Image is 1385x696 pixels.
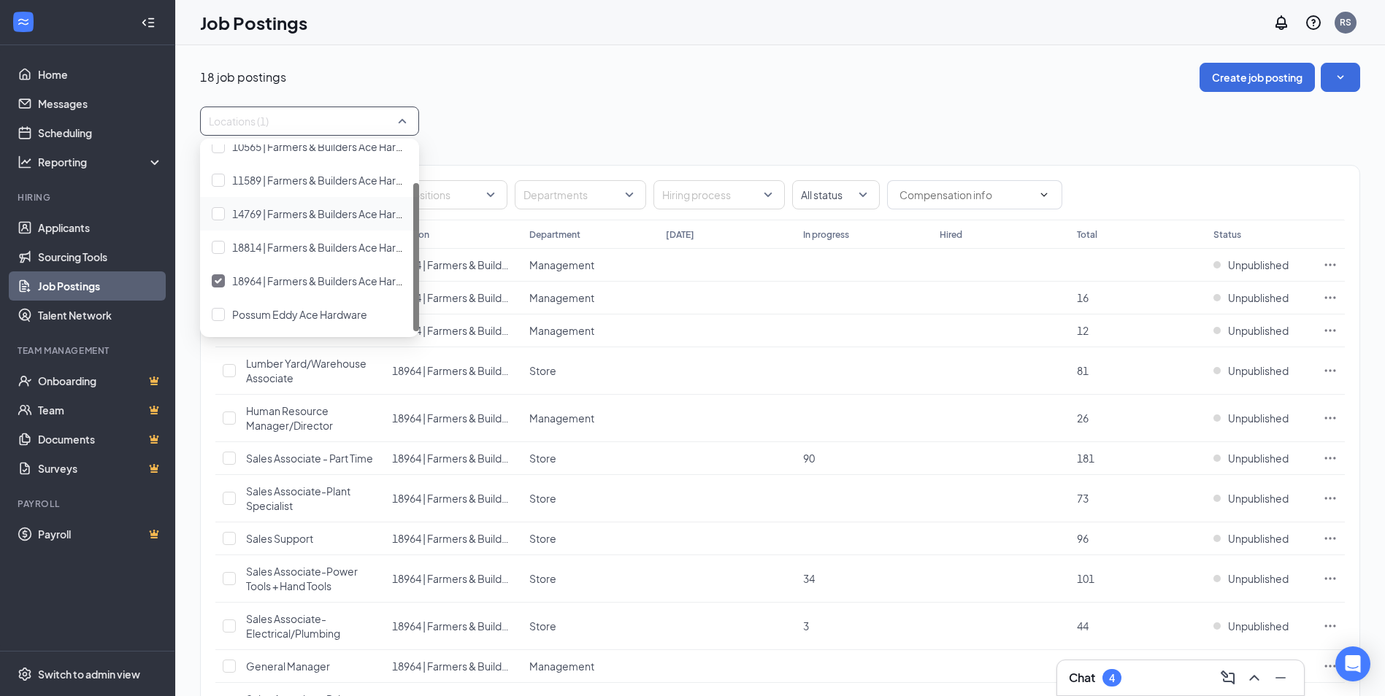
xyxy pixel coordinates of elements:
svg: SmallChevronDown [1333,70,1348,85]
td: 18964 | Farmers & Builders Ace Hardware [385,650,522,683]
svg: Settings [18,667,32,681]
a: Messages [38,89,163,118]
svg: Ellipses [1323,363,1338,378]
span: Unpublished [1228,659,1289,673]
span: 26 [1077,411,1089,425]
span: Sales Associate - Part Time [246,452,373,465]
span: Lumber Yard/Warehouse Associate [246,357,367,384]
span: Unpublished [1228,290,1289,305]
svg: Ellipses [1323,258,1338,272]
input: Compensation info [899,187,1032,203]
td: Management [522,650,659,683]
span: 18964 | Farmers & Builders Ace Hardware [392,572,586,585]
span: 18964 | Farmers & Builders Ace Hardware [392,452,586,465]
div: Reporting [38,155,164,169]
h3: Chat [1069,670,1095,686]
button: Minimize [1269,666,1292,689]
span: Management [529,324,594,337]
span: 181 [1077,452,1094,465]
span: Possum Eddy Ace Hardware [232,308,367,321]
span: 16 [1077,291,1089,304]
span: Unpublished [1228,363,1289,378]
th: Total [1070,220,1207,249]
div: 14769 | Farmers & Builders Ace Hardware [200,197,419,231]
svg: Ellipses [1323,571,1338,586]
span: Unpublished [1228,571,1289,586]
td: Store [522,347,659,395]
svg: Analysis [18,155,32,169]
a: PayrollCrown [38,519,163,549]
span: 90 [803,452,815,465]
td: Store [522,475,659,522]
a: SurveysCrown [38,454,163,483]
span: 101 [1077,572,1094,585]
a: DocumentsCrown [38,425,163,454]
span: 96 [1077,532,1089,545]
th: In progress [796,220,933,249]
span: 18964 | Farmers & Builders Ace Hardware [392,492,586,505]
div: 18964 | Farmers & Builders Ace Hardware [200,264,419,298]
span: Store [529,452,556,465]
span: 12 [1077,324,1089,337]
svg: ComposeMessage [1219,669,1237,687]
span: 18964 | Farmers & Builders Ace Hardware [392,364,586,377]
td: Store [522,442,659,475]
span: 18814 | Farmers & Builders Ace Hardware [232,241,426,254]
svg: ChevronUp [1246,669,1263,687]
svg: Collapse [141,15,156,30]
div: 10565 | Farmers & Builders Ace Hardware [200,130,419,163]
div: Switch to admin view [38,667,140,681]
button: ChevronUp [1243,666,1266,689]
span: Management [529,660,594,673]
span: Sales Associate-Plant Specialist [246,484,350,512]
td: 18964 | Farmers & Builders Ace Hardware [385,347,522,395]
p: 18 job postings [200,69,286,85]
a: Job Postings [38,271,163,301]
div: Payroll [18,498,160,510]
h1: Job Postings [200,10,307,35]
td: Management [522,249,659,282]
svg: QuestionInfo [1305,14,1322,31]
td: 18964 | Farmers & Builders Ace Hardware [385,442,522,475]
span: 18964 | Farmers & Builders Ace Hardware [392,258,586,271]
span: Unpublished [1228,619,1289,633]
svg: WorkstreamLogo [16,15,31,29]
button: SmallChevronDown [1321,63,1360,92]
svg: Ellipses [1323,290,1338,305]
a: Talent Network [38,301,163,330]
span: Unpublished [1228,491,1289,506]
div: Open Intercom Messenger [1335,646,1370,681]
a: Home [38,60,163,89]
div: 18814 | Farmers & Builders Ace Hardware [200,231,419,264]
svg: Ellipses [1323,411,1338,425]
svg: Ellipses [1323,323,1338,338]
span: Store [529,572,556,585]
img: checkbox [215,278,222,284]
span: Unpublished [1228,531,1289,546]
td: Management [522,395,659,442]
td: 18964 | Farmers & Builders Ace Hardware [385,522,522,555]
a: TeamCrown [38,395,163,425]
span: General Manager [246,660,330,673]
td: 18964 | Farmers & Builders Ace Hardware [385,282,522,314]
svg: Ellipses [1323,491,1338,506]
span: Management [529,258,594,271]
span: 18964 | Farmers & Builders Ace Hardware [392,291,586,304]
svg: Ellipses [1323,619,1338,633]
span: 18964 | Farmers & Builders Ace Hardware [392,532,586,545]
span: Unpublished [1228,258,1289,272]
span: Sales Associate-Power Tools + Hand Tools [246,565,358,592]
svg: Ellipses [1323,451,1338,465]
td: 18964 | Farmers & Builders Ace Hardware [385,314,522,347]
th: Status [1206,220,1316,249]
div: Team Management [18,344,160,357]
span: 73 [1077,492,1089,505]
span: Sales Support [246,532,313,545]
td: Store [522,603,659,650]
svg: Minimize [1272,669,1289,687]
span: 11589 | Farmers & Builders Ace Hardware [232,174,426,187]
td: 18964 | Farmers & Builders Ace Hardware [385,603,522,650]
button: Create job posting [1200,63,1315,92]
span: Store [529,532,556,545]
a: Applicants [38,213,163,242]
